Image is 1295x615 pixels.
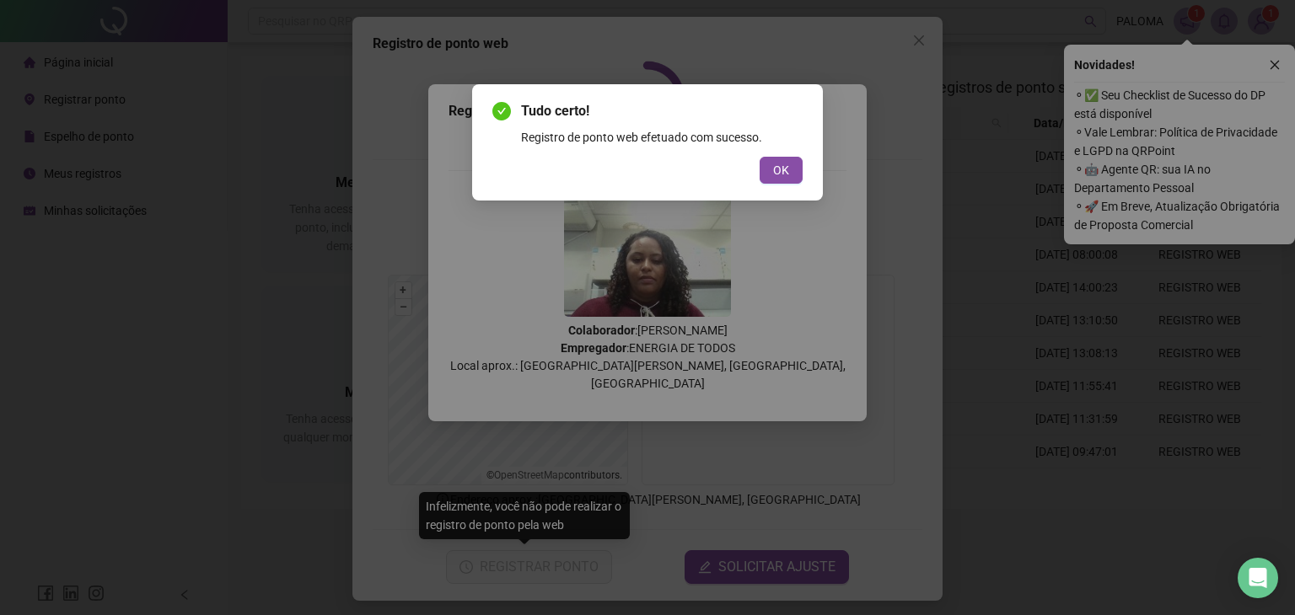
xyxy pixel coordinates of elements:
div: Open Intercom Messenger [1238,558,1278,598]
button: OK [760,157,803,184]
div: Registro de ponto web efetuado com sucesso. [521,128,803,147]
span: Tudo certo! [521,101,803,121]
span: check-circle [492,102,511,120]
span: OK [773,161,789,179]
